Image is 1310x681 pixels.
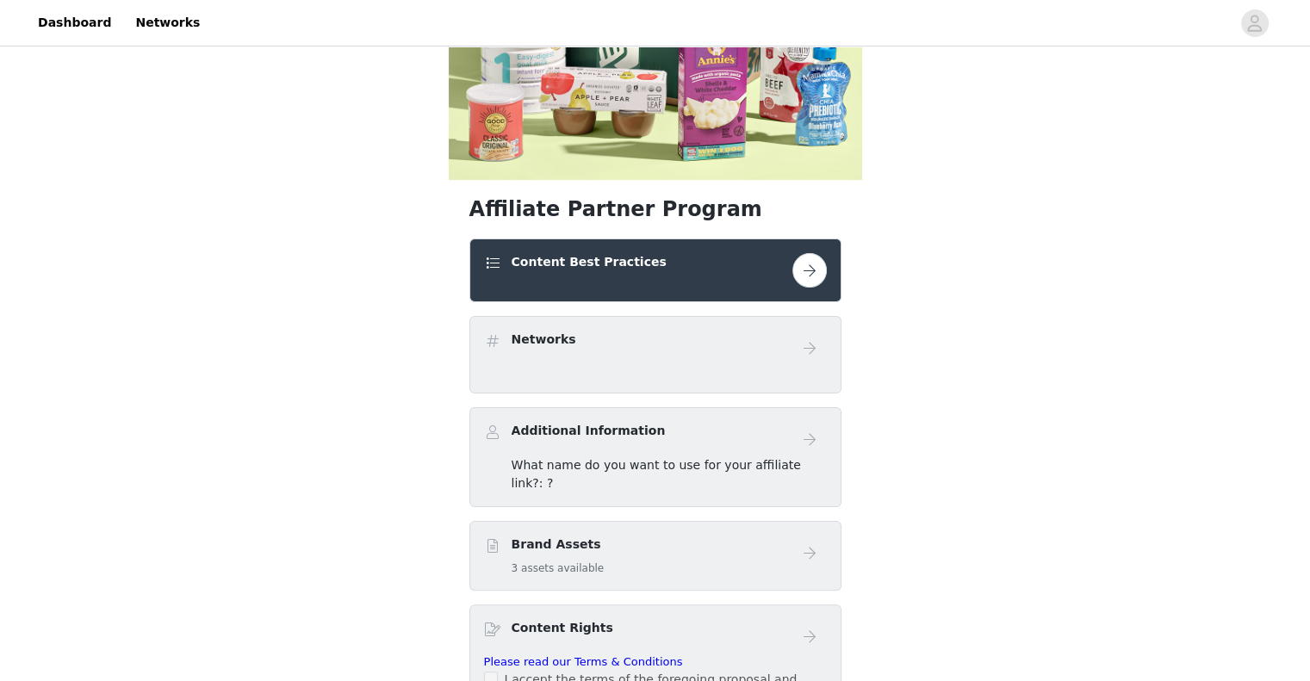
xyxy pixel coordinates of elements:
[512,458,801,490] span: What name do you want to use for your affiliate link?: ?
[469,521,841,591] div: Brand Assets
[512,536,605,554] h4: Brand Assets
[512,619,613,637] h4: Content Rights
[125,3,210,42] a: Networks
[1246,9,1263,37] div: avatar
[512,422,666,440] h4: Additional Information
[512,253,667,271] h4: Content Best Practices
[469,407,841,507] div: Additional Information
[469,316,841,393] div: Networks
[469,238,841,302] div: Content Best Practices
[484,655,683,668] a: Please read our Terms & Conditions
[512,560,605,576] h5: 3 assets available
[512,331,576,349] h4: Networks
[28,3,121,42] a: Dashboard
[469,194,841,225] h1: Affiliate Partner Program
